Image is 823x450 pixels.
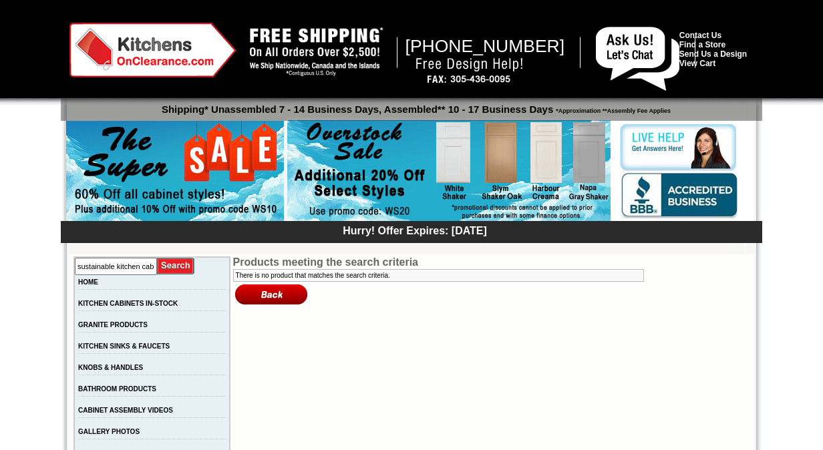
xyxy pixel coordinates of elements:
[78,385,156,393] a: BATHROOM PRODUCTS
[67,223,762,237] div: Hurry! Offer Expires: [DATE]
[78,343,170,350] a: KITCHEN SINKS & FAUCETS
[78,321,148,328] a: GRANITE PRODUCTS
[679,31,721,40] a: Contact Us
[67,97,762,115] p: Shipping* Unassembled 7 - 14 Business Days, Assembled** 10 - 17 Business Days
[78,407,173,414] a: CABINET ASSEMBLY VIDEOS
[234,270,643,280] td: There is no product that matches the search criteria.
[69,23,236,77] img: Kitchens on Clearance Logo
[78,364,143,371] a: KNOBS & HANDLES
[679,49,747,59] a: Send Us a Design
[405,36,565,56] span: [PHONE_NUMBER]
[233,256,665,268] td: Products meeting the search criteria
[679,40,725,49] a: Find a Store
[157,257,195,275] input: Submit
[78,278,98,286] a: HOME
[78,428,140,435] a: GALLERY PHOTOS
[233,282,309,306] img: Back
[78,300,178,307] a: KITCHEN CABINETS IN-STOCK
[553,104,671,114] span: *Approximation **Assembly Fee Applies
[679,59,715,68] a: View Cart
